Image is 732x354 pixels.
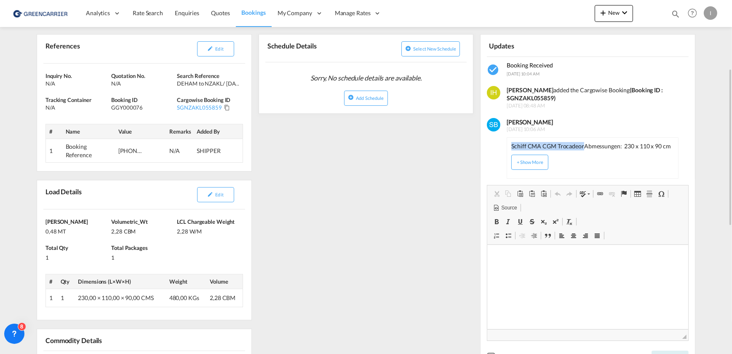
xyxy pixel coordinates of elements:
div: Schedule Details [265,38,364,59]
a: Paste from Word [538,188,550,199]
a: Redo (Ctrl+Y) [564,188,575,199]
a: Paste (Ctrl+V) [514,188,526,199]
span: Edit [215,46,223,51]
td: SHIPPER [194,139,243,163]
a: Paste as plain text (Ctrl+Shift+V) [526,188,538,199]
th: Volume [206,274,243,289]
td: Booking Reference [62,139,115,163]
span: Booking ID [111,97,138,103]
span: Rate Search [133,9,163,16]
div: N/A [169,147,190,155]
img: RaD9QQAAAAZJREFUAwAz7V49iZZDGQAAAABJRU5ErkJggg== [487,86,500,99]
div: SGNZAKL055859 [177,104,222,111]
b: [PERSON_NAME] [507,118,553,126]
p: Schiff CMA CGM Trocadeor [511,142,584,150]
md-icon: icon-plus 400-fg [598,8,608,18]
a: Table [632,188,644,199]
th: Name [62,124,115,139]
td: 1 [46,139,62,163]
iframe: Editor, editor2 [487,245,688,329]
button: icon-pencilEdit [197,187,234,202]
span: Volumetric_Wt [111,218,148,225]
span: Search Reference [177,72,219,79]
button: icon-plus 400-fgNewicon-chevron-down [595,5,633,22]
img: 1378a7308afe11ef83610d9e779c6b34.png [13,4,69,23]
a: Subscript [538,216,550,227]
div: Help [685,6,704,21]
span: [DATE] 10:06 AM [507,126,682,133]
span: [DATE] 08:48 AM [507,102,682,110]
md-icon: icon-checkbox-marked-circle [487,63,500,77]
div: icon-magnify [671,9,680,22]
span: New [598,9,630,16]
span: Quotes [211,9,230,16]
strong: [PERSON_NAME] [507,86,553,94]
div: Updates [487,38,586,53]
a: Align Right [580,230,591,241]
a: Insert/Remove Numbered List [491,230,502,241]
span: My Company [278,9,312,17]
a: Justify [591,230,603,241]
a: Copy (Ctrl+C) [502,188,514,199]
button: icon-pencilEdit [197,41,234,56]
th: Dimensions (L×W×H) [75,274,166,289]
md-icon: icon-pencil [207,46,213,51]
div: 1 [111,252,175,261]
a: Strikethrough [526,216,538,227]
th: # [46,274,57,289]
span: Enquiries [175,9,199,16]
a: Align Left [556,230,568,241]
span: [DATE] 10:04 AM [507,71,540,76]
a: Source [491,202,519,213]
span: LCL Chargeable Weight [177,218,235,225]
md-icon: icon-magnify [671,9,680,19]
th: Weight [166,274,206,289]
div: I [704,6,717,20]
a: Remove Format [564,216,575,227]
span: Quotation No. [111,72,145,79]
a: Center [568,230,580,241]
p: Abmessungen: 230 x 110 x 90 cm [584,142,671,150]
td: 1 [46,289,57,307]
a: Insert Special Character [655,188,667,199]
a: Insert/Remove Bulleted List [502,230,514,241]
span: [PERSON_NAME] [45,218,88,225]
div: 18-25-09-013 [118,147,144,155]
img: QAAAAZJREFUAwAI4dW1nLKPTwAAAABJRU5ErkJggg== [487,118,500,131]
div: added the Cargowise Booking [507,86,682,102]
span: Resize [682,335,687,339]
div: 1 [45,252,109,261]
span: Help [685,6,700,20]
span: Select new schedule [413,46,456,51]
div: GGY000076 [111,104,175,111]
span: 230,00 × 110,00 × 90,00 CMS [78,294,153,301]
a: Cut (Ctrl+X) [491,188,502,199]
a: Spell Check As You Type [577,188,592,199]
md-icon: icon-chevron-down [620,8,630,18]
a: Insert Horizontal Line [644,188,655,199]
span: Source [500,204,517,212]
a: Superscript [550,216,561,227]
span: Analytics [86,9,110,17]
button: icon-plus-circleSelect new schedule [401,41,460,56]
a: Undo (Ctrl+Z) [552,188,564,199]
span: Bookings [242,9,266,16]
span: Total Packages [111,244,148,251]
span: Tracking Container [45,97,91,103]
md-icon: icon-plus-circle [348,94,354,100]
td: 1 [57,289,75,307]
div: Load Details [43,184,85,206]
div: N/A [45,104,109,111]
th: Qty [57,274,75,289]
button: icon-plus-circleAdd Schedule [344,91,387,106]
md-icon: icon-plus-circle [405,46,411,51]
button: + Show More [511,155,548,170]
a: Unlink [606,188,618,199]
span: Inquiry No. [45,72,72,79]
a: Decrease Indent [516,230,528,241]
div: 0,48 MT [45,225,109,235]
span: 480,00 KGs [169,294,199,301]
a: Anchor [618,188,630,199]
div: Commodity Details [43,333,142,347]
span: Edit [215,192,223,197]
